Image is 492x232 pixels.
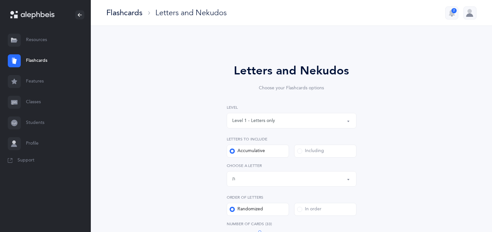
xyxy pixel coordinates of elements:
span: Support [18,157,34,164]
div: Letters and Nekudos [209,62,375,80]
label: Number of Cards (33) [227,221,356,227]
label: Level [227,105,356,110]
button: 2 [445,6,458,19]
div: 2 [451,8,457,13]
div: Accumulative [230,148,265,154]
label: Order of letters [227,194,356,200]
div: Level 1 - Letters only [232,117,275,124]
div: Flashcards [106,7,142,18]
div: Randomized [230,206,263,213]
label: Letters to include [227,136,356,142]
div: Letters and Nekudos [155,7,227,18]
div: In order [297,206,321,213]
div: Choose your Flashcards options [209,85,375,92]
button: ת [227,171,356,187]
div: ת [232,176,235,182]
button: Level 1 - Letters only [227,113,356,128]
label: Choose a letter [227,163,356,169]
div: Including [297,148,324,154]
